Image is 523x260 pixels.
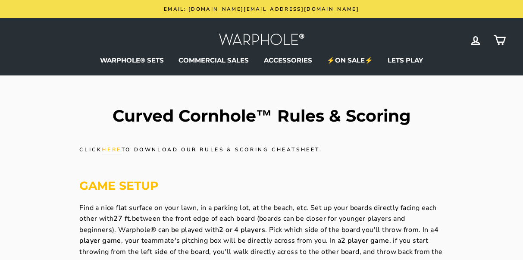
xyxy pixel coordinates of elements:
a: Email: [DOMAIN_NAME][EMAIL_ADDRESS][DOMAIN_NAME] [19,4,504,14]
a: LETS PLAY [381,54,429,67]
img: Warphole [219,31,305,50]
a: ⚡ON SALE⚡ [320,54,379,67]
h1: Curved Cornhole™ Rules & Scoring [79,108,443,124]
a: ACCESSORIES [257,54,319,67]
span: Click to download our rules & scoring cheatsheet. [79,146,322,153]
strong: 27 ft. [113,214,132,223]
a: here [102,146,121,154]
strong: GAME SETUP [79,179,158,193]
strong: 2 player game [341,236,389,245]
strong: 2 or 4 players [219,225,265,235]
ul: Primary [17,54,506,67]
a: WARPHOLE® SETS [94,54,170,67]
span: Email: [DOMAIN_NAME][EMAIL_ADDRESS][DOMAIN_NAME] [164,6,359,13]
a: COMMERCIAL SALES [172,54,255,67]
